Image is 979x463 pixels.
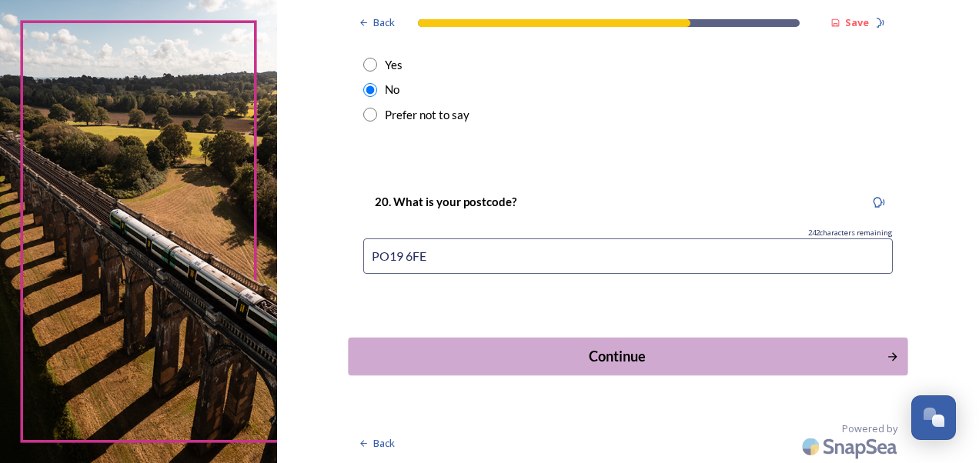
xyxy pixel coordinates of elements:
div: Yes [385,56,403,74]
div: Prefer not to say [385,106,469,124]
span: Back [373,436,395,451]
button: Continue [348,338,907,375]
span: Powered by [842,421,897,436]
button: Open Chat [911,395,956,440]
div: No [385,81,399,98]
strong: Save [845,15,869,29]
strong: 20. What is your postcode? [375,195,516,208]
div: Continue [356,346,877,367]
span: Back [373,15,395,30]
span: 242 characters remaining [808,228,893,238]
